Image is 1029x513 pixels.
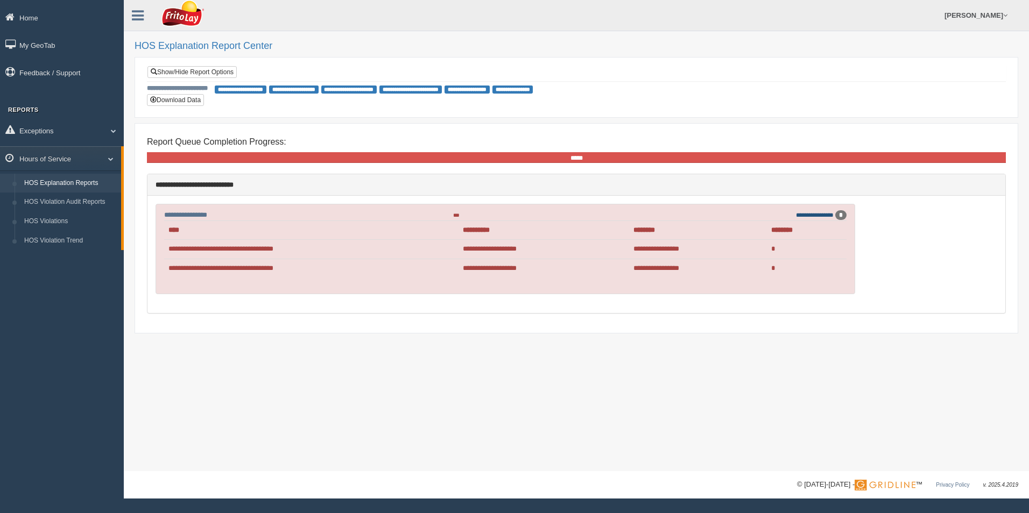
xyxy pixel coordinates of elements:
span: v. 2025.4.2019 [983,482,1018,488]
h4: Report Queue Completion Progress: [147,137,1006,147]
a: Privacy Policy [936,482,969,488]
a: Show/Hide Report Options [147,66,237,78]
a: HOS Explanation Reports [19,174,121,193]
a: HOS Violation Trend [19,231,121,251]
h2: HOS Explanation Report Center [135,41,1018,52]
img: Gridline [855,480,915,490]
button: Download Data [147,94,204,106]
a: HOS Violations [19,212,121,231]
div: © [DATE]-[DATE] - ™ [797,479,1018,490]
a: HOS Violation Audit Reports [19,193,121,212]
